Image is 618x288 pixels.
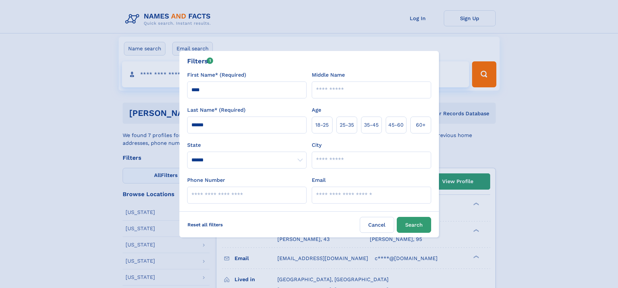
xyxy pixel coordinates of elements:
label: Age [312,106,321,114]
span: 25‑35 [340,121,354,129]
label: Last Name* (Required) [187,106,246,114]
label: Phone Number [187,176,225,184]
span: 35‑45 [364,121,379,129]
label: State [187,141,307,149]
label: First Name* (Required) [187,71,246,79]
label: Cancel [360,217,394,233]
label: Reset all filters [183,217,227,232]
label: Email [312,176,326,184]
div: Filters [187,56,213,66]
span: 60+ [416,121,426,129]
label: Middle Name [312,71,345,79]
span: 45‑60 [388,121,404,129]
button: Search [397,217,431,233]
span: 18‑25 [315,121,329,129]
label: City [312,141,321,149]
